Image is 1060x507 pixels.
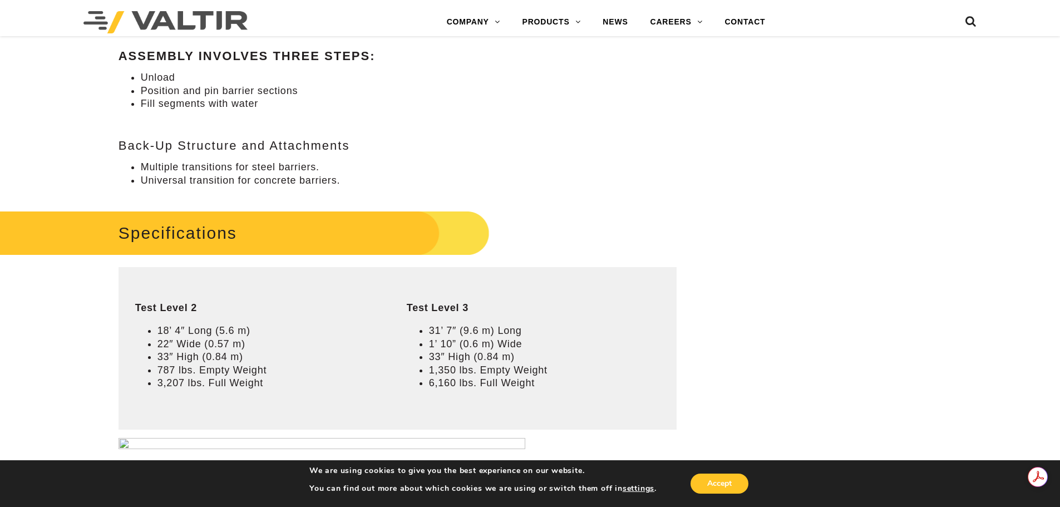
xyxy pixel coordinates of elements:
li: 18’ 4″ Long (5.6 m) [157,324,373,337]
li: 1’ 10” (0.6 m) Wide [429,338,660,351]
a: PRODUCTS [511,11,592,33]
a: NEWS [591,11,639,33]
a: CAREERS [639,11,714,33]
p: We are using cookies to give you the best experience on our website. [309,466,657,476]
li: Fill segments with water [141,97,677,110]
li: 33″ High (0.84 m) [157,351,373,363]
li: Multiple transitions for steel barriers. [141,161,677,174]
li: 1,350 lbs. Empty Weight [429,364,660,377]
a: COMPANY [436,11,511,33]
li: 3,207 lbs. Full Weight [157,377,373,390]
img: Valtir [83,11,248,33]
strong: Test Level 2 [135,302,197,313]
li: Unload [141,71,677,84]
li: Universal transition for concrete barriers. [141,174,677,187]
li: 6,160 lbs. Full Weight [429,377,660,390]
button: settings [623,484,654,494]
h3: Back-Up Structure and Attachments [119,139,677,152]
li: 787 lbs. Empty Weight [157,364,373,377]
strong: Test Level 3 [407,302,469,313]
strong: Assembly Involves Three Steps: [119,49,376,63]
li: 22″ Wide (0.57 m) [157,338,373,351]
li: Position and pin barrier sections [141,85,677,97]
li: 33″ High (0.84 m) [429,351,660,363]
p: You can find out more about which cookies we are using or switch them off in . [309,484,657,494]
li: 31’ 7″ (9.6 m) Long [429,324,660,337]
button: Accept [691,474,748,494]
a: CONTACT [713,11,776,33]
